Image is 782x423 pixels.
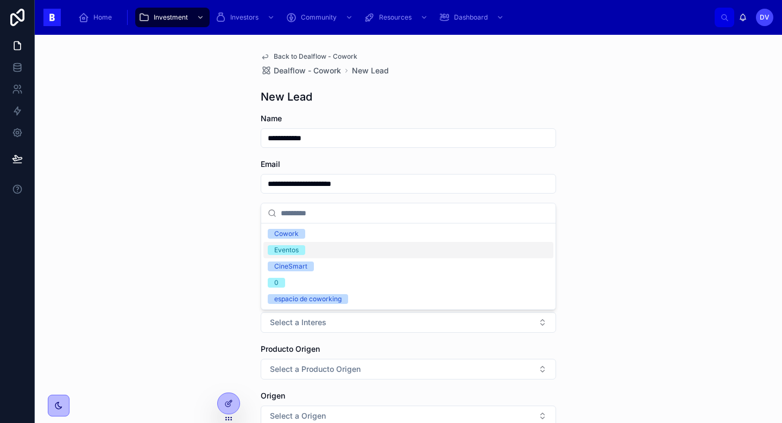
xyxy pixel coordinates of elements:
span: Select a Interes [270,317,326,328]
a: New Lead [352,65,389,76]
button: Select Button [261,359,556,380]
span: Resources [379,13,412,22]
h1: New Lead [261,89,312,104]
a: Home [75,8,119,27]
span: DV [760,13,770,22]
a: Investors [212,8,280,27]
span: Select a Origen [270,410,326,421]
span: Back to Dealflow - Cowork [274,52,357,61]
a: Resources [361,8,433,27]
div: CineSmart [274,262,307,271]
div: espacio de coworking [274,294,342,304]
div: 0 [274,278,279,288]
span: Dashboard [454,13,488,22]
a: Dealflow - Cowork [261,65,341,76]
span: Select a Producto Origen [270,364,361,375]
a: Investment [135,8,210,27]
div: Eventos [274,245,299,255]
a: Community [282,8,358,27]
span: Dealflow - Cowork [274,65,341,76]
span: Community [301,13,337,22]
a: Back to Dealflow - Cowork [261,52,357,61]
span: Investment [154,13,188,22]
div: Cowork [274,229,299,239]
div: Suggestions [261,223,556,309]
img: App logo [43,9,61,26]
div: scrollable content [70,5,715,29]
span: Investors [230,13,258,22]
span: Email [261,159,280,169]
span: Origen [261,391,285,400]
span: Name [261,114,282,123]
span: Home [93,13,112,22]
span: Producto Origen [261,344,320,353]
a: Dashboard [436,8,509,27]
button: Select Button [261,312,556,333]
